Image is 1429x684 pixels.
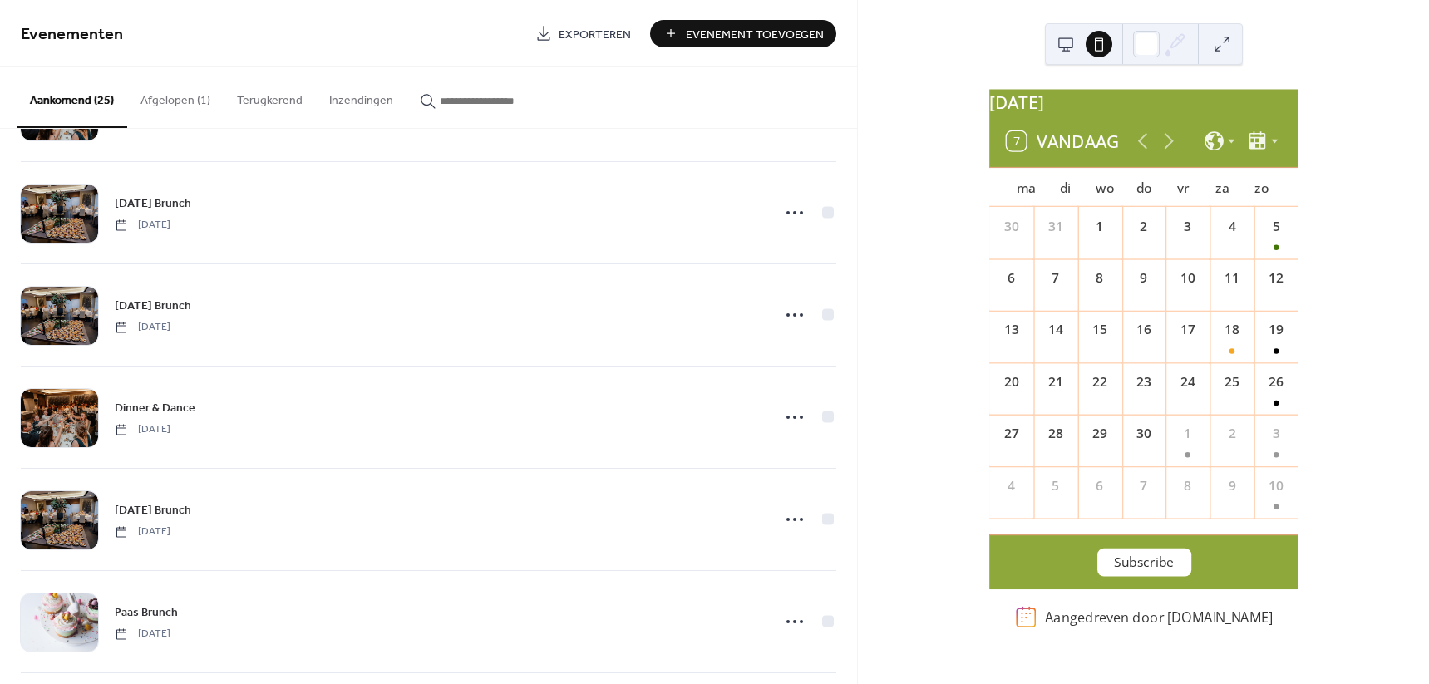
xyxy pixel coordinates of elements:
span: Evenement Toevoegen [686,26,824,43]
div: 8 [1090,268,1109,288]
div: 8 [1178,476,1197,495]
div: 15 [1090,321,1109,340]
div: 24 [1178,372,1197,391]
div: 3 [1178,217,1197,236]
div: 16 [1134,321,1153,340]
a: [DATE] Brunch [115,500,191,519]
span: [DATE] [115,320,170,335]
div: 5 [1046,476,1065,495]
span: Paas Brunch [115,604,178,622]
a: [DATE] Brunch [115,296,191,315]
div: 31 [1046,217,1065,236]
span: [DATE] [115,627,170,642]
div: 1 [1090,217,1109,236]
div: za [1202,168,1241,207]
div: zo [1242,168,1281,207]
div: 26 [1266,372,1285,391]
a: Dinner & Dance [115,398,195,417]
div: 23 [1134,372,1153,391]
div: 14 [1046,321,1065,340]
div: 28 [1046,424,1065,443]
div: 29 [1090,424,1109,443]
div: 1 [1178,424,1197,443]
span: [DATE] Brunch [115,298,191,315]
div: ma [1007,168,1046,207]
button: Aankomend (25) [17,67,127,128]
span: [DATE] Brunch [115,502,191,519]
div: vr [1163,168,1202,207]
div: 12 [1266,268,1285,288]
div: 2 [1222,424,1241,443]
div: wo [1085,168,1124,207]
div: 9 [1222,476,1241,495]
div: 22 [1090,372,1109,391]
div: 9 [1134,268,1153,288]
div: 17 [1178,321,1197,340]
div: 30 [1134,424,1153,443]
span: [DATE] [115,218,170,233]
div: 19 [1266,321,1285,340]
button: Terugkerend [224,67,316,126]
button: Evenement Toevoegen [650,20,836,47]
div: 25 [1222,372,1241,391]
div: di [1046,168,1085,207]
div: 7 [1134,476,1153,495]
span: [DATE] Brunch [115,195,191,213]
a: Paas Brunch [115,603,178,622]
div: 13 [1002,321,1021,340]
div: 6 [1002,268,1021,288]
span: Exporteren [559,26,631,43]
div: 10 [1178,268,1197,288]
a: Exporteren [523,20,643,47]
div: 11 [1222,268,1241,288]
div: 3 [1266,424,1285,443]
div: Aangedreven door [1045,608,1273,626]
div: 20 [1002,372,1021,391]
span: [DATE] [115,422,170,437]
button: Subscribe [1096,549,1190,577]
div: 2 [1134,217,1153,236]
div: 30 [1002,217,1021,236]
div: [DATE] [989,89,1298,115]
span: Dinner & Dance [115,400,195,417]
div: 4 [1222,217,1241,236]
div: 5 [1266,217,1285,236]
a: [DOMAIN_NAME] [1167,608,1273,626]
div: 10 [1266,476,1285,495]
button: Afgelopen (1) [127,67,224,126]
span: [DATE] [115,524,170,539]
button: 7Vandaag [999,126,1126,156]
div: 6 [1090,476,1109,495]
div: 21 [1046,372,1065,391]
div: do [1124,168,1163,207]
div: 7 [1046,268,1065,288]
a: [DATE] Brunch [115,194,191,213]
div: 4 [1002,476,1021,495]
span: Evenementen [21,18,123,51]
div: 27 [1002,424,1021,443]
div: 18 [1222,321,1241,340]
button: Inzendingen [316,67,407,126]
